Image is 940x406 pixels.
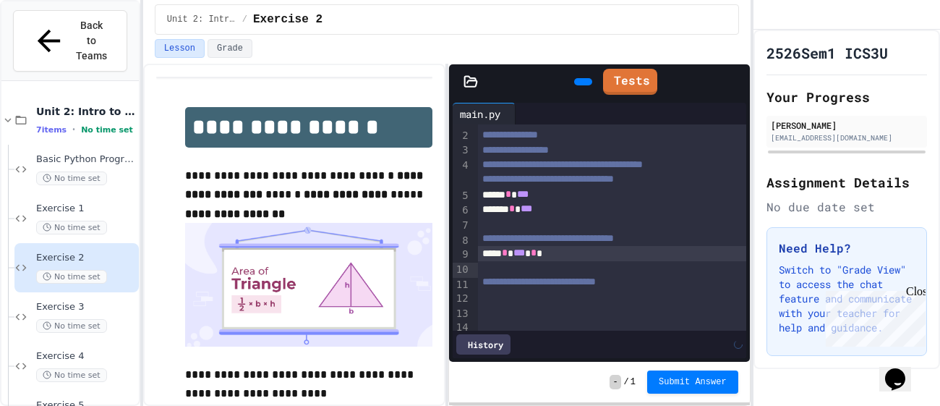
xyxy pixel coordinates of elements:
[766,43,888,63] h1: 2526Sem1 ICS3U
[453,189,471,204] div: 5
[453,103,516,124] div: main.py
[453,219,471,234] div: 7
[36,270,107,284] span: No time set
[879,348,926,392] iframe: chat widget
[453,158,471,188] div: 4
[624,376,629,388] span: /
[766,87,927,107] h2: Your Progress
[36,368,107,382] span: No time set
[766,198,927,216] div: No due date set
[36,153,136,166] span: Basic Python Program
[631,376,636,388] span: 1
[6,6,100,92] div: Chat with us now!Close
[610,375,620,389] span: -
[453,278,471,292] div: 11
[453,307,471,321] div: 13
[36,319,107,333] span: No time set
[36,172,107,185] span: No time set
[36,221,107,234] span: No time set
[453,263,471,278] div: 10
[453,203,471,219] div: 6
[453,106,508,122] div: main.py
[453,321,471,335] div: 14
[453,129,471,144] div: 2
[453,234,471,248] div: 8
[13,10,127,72] button: Back to Teams
[603,69,657,95] a: Tests
[779,240,915,257] h3: Need Help?
[779,263,915,335] p: Switch to "Grade View" to access the chat feature and communicate with your teacher for help and ...
[453,248,471,263] div: 9
[647,371,738,394] button: Submit Answer
[155,39,205,58] button: Lesson
[771,119,923,132] div: [PERSON_NAME]
[36,105,136,118] span: Unit 2: Intro to Programming
[36,203,136,215] span: Exercise 1
[72,124,75,135] span: •
[453,292,471,307] div: 12
[81,125,133,135] span: No time set
[74,18,108,64] span: Back to Teams
[820,285,926,347] iframe: chat widget
[771,132,923,143] div: [EMAIL_ADDRESS][DOMAIN_NAME]
[253,11,322,28] span: Exercise 2
[766,172,927,193] h2: Assignment Details
[208,39,252,58] button: Grade
[36,252,136,264] span: Exercise 2
[242,14,247,25] span: /
[659,376,727,388] span: Submit Answer
[453,143,471,158] div: 3
[36,125,67,135] span: 7 items
[36,350,136,363] span: Exercise 4
[456,334,510,355] div: History
[167,14,236,25] span: Unit 2: Intro to Programming
[36,301,136,313] span: Exercise 3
